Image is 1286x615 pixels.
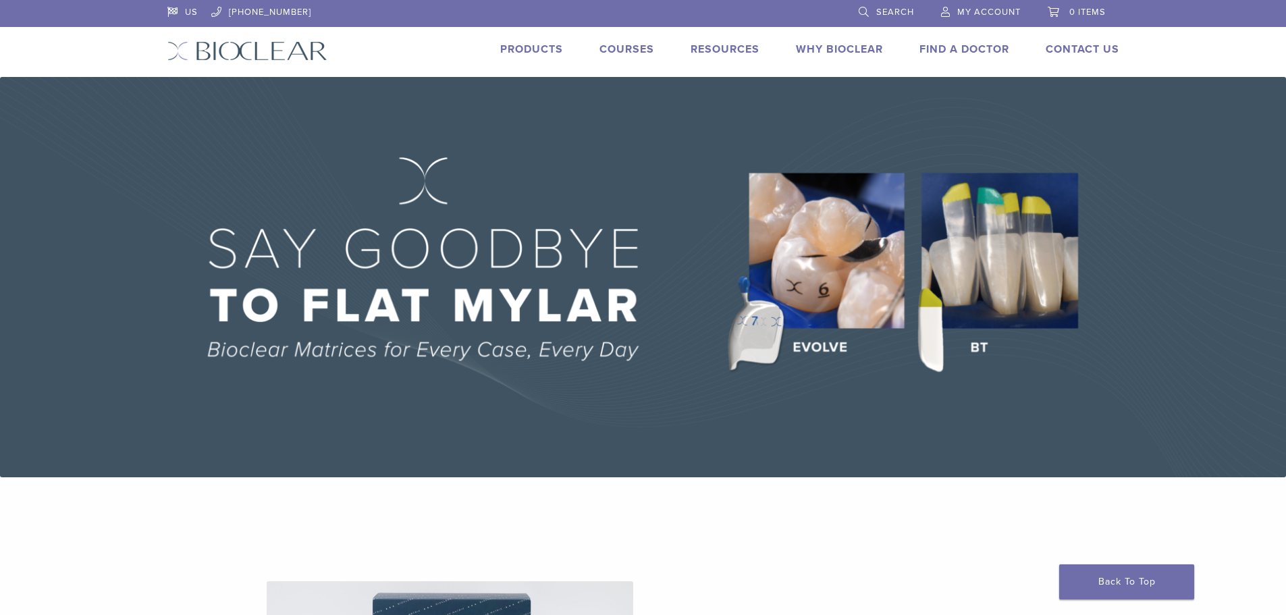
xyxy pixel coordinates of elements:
[1069,7,1106,18] span: 0 items
[1046,43,1119,56] a: Contact Us
[167,41,327,61] img: Bioclear
[599,43,654,56] a: Courses
[876,7,914,18] span: Search
[919,43,1009,56] a: Find A Doctor
[957,7,1021,18] span: My Account
[796,43,883,56] a: Why Bioclear
[500,43,563,56] a: Products
[1059,564,1194,599] a: Back To Top
[691,43,759,56] a: Resources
